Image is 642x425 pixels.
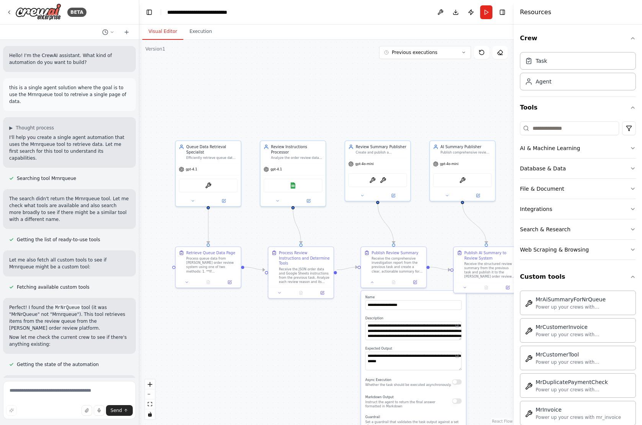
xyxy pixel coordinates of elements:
[9,334,130,348] p: Now let me check the current crew to see if there's anything existing:
[9,84,130,105] p: this is a single agent solution where the goal is to use the Mrnrqueue tool to retreive a single ...
[499,284,517,291] button: Open in side panel
[279,267,330,284] div: Receive the JSON order data and Google Sheets instructions from the previous task. Analyze each r...
[520,219,636,239] button: Search & Research
[520,8,551,17] h4: Resources
[67,8,86,17] div: BETA
[372,250,418,255] div: Publish Review Summary
[121,28,133,37] button: Start a new chat
[536,378,631,386] div: MrDuplicatePaymentCheck
[9,125,54,131] button: ▶Thought process
[520,185,564,193] div: File & Document
[520,49,636,96] div: Crew
[268,247,334,299] div: Process Review Instructions and Determine ToolsReceive the JSON order data and Google Sheets inst...
[16,125,54,131] span: Thought process
[440,162,458,166] span: gpt-4o-mini
[270,167,282,172] span: gpt-4.1
[145,379,155,419] div: React Flow controls
[454,322,461,329] button: Open in editor
[9,134,130,162] p: I'll help you create a single agent automation that uses the Mrnrqueue tool to retrieve data. Let...
[536,414,621,420] div: Power up your crews with mr_invoice
[313,290,332,296] button: Open in side panel
[464,262,516,279] div: Receive the structured review summary from the previous task and publish it to the [PERSON_NAME] ...
[520,199,636,219] button: Integrations
[520,240,636,260] button: Web Scraping & Browsing
[220,279,239,286] button: Open in side panel
[440,150,492,155] div: Publish comprehensive review summaries to the [PERSON_NAME] system using the MrAiSummaryForNrQueu...
[17,175,76,181] span: Searching tool Mrnrqueue
[365,400,452,408] p: Instruct the agent to return the final answer formatted in Markdown
[290,290,312,296] button: No output available
[142,24,183,40] button: Visual Editor
[186,167,197,172] span: gpt-4.1
[365,415,462,419] label: Guardrail
[536,359,631,365] div: Power up your crews with mr_customer_tool
[17,284,90,290] span: Fetching available custom tools
[525,355,533,363] img: MrCustomerTool
[337,265,358,273] g: Edge from 76586567-f8b0-415a-b5b0-3ca5a83848cd to 47f0aa8b-3918-467b-af28-6f3308d48702
[536,387,631,393] div: Power up your crews with mr_duplicate_payment_check
[205,182,212,189] img: MrNrQueue
[145,399,155,409] button: fit view
[536,304,631,310] div: Power up your crews with mr_ai_summary_for_nr_queue
[144,7,155,18] button: Hide left sidebar
[209,198,239,204] button: Open in side panel
[492,419,513,423] a: React Flow attribution
[520,28,636,49] button: Crew
[260,141,326,207] div: Review Instructions ProcessorAnalyze the order review data and matching Google Sheets instruction...
[454,353,461,359] button: Open in editor
[94,405,104,416] button: Click to speak your automation idea
[279,250,330,266] div: Process Review Instructions and Determine Tools
[525,327,533,335] img: MrCustomerInvoice
[175,247,241,288] div: Retrieve Queue Data PageProcess queue data from [PERSON_NAME] order review system using one of tw...
[99,28,117,37] button: Switch to previous chat
[205,209,211,243] g: Edge from a69b1a7e-1f53-405d-97a6-63e5f0f37f5a to 50851429-d7ed-4ad2-8a6b-4dde1886cf10
[520,165,566,172] div: Database & Data
[375,204,396,244] g: Edge from ce9584cb-a254-4ee0-9f76-a991c5ceab99 to 47f0aa8b-3918-467b-af28-6f3308d48702
[525,410,533,418] img: MrInvoice
[536,323,631,331] div: MrCustomerInvoice
[365,383,451,387] p: Whether the task should be executed asynchronously.
[145,379,155,389] button: zoom in
[244,265,265,273] g: Edge from 50851429-d7ed-4ad2-8a6b-4dde1886cf10 to 76586567-f8b0-415a-b5b0-3ca5a83848cd
[360,247,427,288] div: Publish Review SummaryReceive the comprehensive investigation report from the previous task and c...
[345,141,411,201] div: Review Summary PublisherCreate and publish a comprehensive, actionable summary for human reviewer...
[6,405,17,416] button: Improve this prompt
[453,247,520,294] div: Publish AI Summary to Review SystemReceive the structured review summary from the previous task a...
[183,24,218,40] button: Execution
[290,182,296,189] img: Google Sheets
[460,204,489,244] g: Edge from aa6ddb44-7ab6-4e16-91ef-d6ec7f51684e to 263bc281-2263-4ef8-a8ff-c518b786aa91
[459,177,466,183] img: MrAiSummaryForNrQueue
[365,378,391,382] span: Async Execution
[365,295,462,299] label: Name
[81,405,92,416] button: Upload files
[520,179,636,199] button: File & Document
[392,49,437,56] span: Previous executions
[111,407,122,414] span: Send
[463,193,493,199] button: Open in side panel
[536,351,631,358] div: MrCustomerTool
[17,237,100,243] span: Getting the list of ready-to-use tools
[15,3,61,21] img: Logo
[406,279,424,286] button: Open in side panel
[145,46,165,52] div: Version 1
[186,144,238,155] div: Queue Data Retrieval Specialist
[197,279,220,286] button: No output available
[379,46,471,59] button: Previous executions
[536,296,631,303] div: MrAiSummaryForNrQueue
[520,246,589,253] div: Web Scraping & Browsing
[17,361,99,368] span: Getting the state of the automation
[167,8,227,16] nav: breadcrumb
[520,138,636,158] button: AI & Machine Learning
[520,226,570,233] div: Search & Research
[271,144,322,155] div: Review Instructions Processor
[145,389,155,399] button: zoom out
[186,250,235,255] div: Retrieve Queue Data Page
[290,209,304,243] g: Edge from fb608fad-d84c-4858-ab75-241b779ad832 to 76586567-f8b0-415a-b5b0-3ca5a83848cd
[520,205,552,213] div: Integrations
[536,78,551,85] div: Agent
[365,316,462,320] label: Description
[106,405,133,416] button: Send
[430,265,450,273] g: Edge from 47f0aa8b-3918-467b-af28-6f3308d48702 to 263bc281-2263-4ef8-a8ff-c518b786aa91
[9,125,13,131] span: ▶
[440,144,492,150] div: AI Summary Publisher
